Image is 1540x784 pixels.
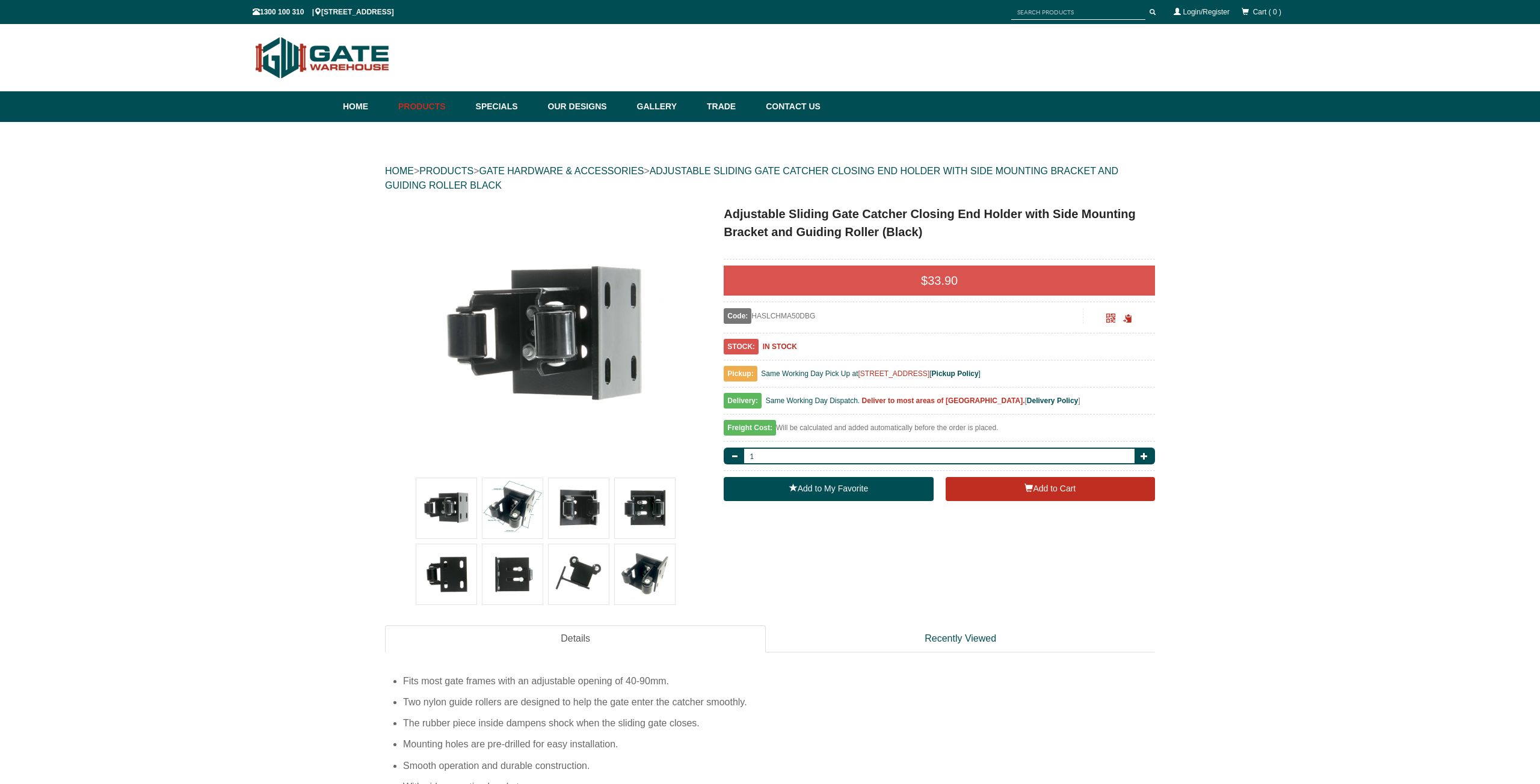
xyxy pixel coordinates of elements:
[1011,5,1145,20] input: SEARCH PRODUCTS
[1106,315,1115,324] a: Click to enlarge and scan to share.
[403,734,1155,755] li: Mounting holes are pre-drilled for easy installation.
[479,166,644,176] a: GATE HARDWARE & ACCESSORIES
[615,544,675,604] img: Adjustable Sliding Gate Catcher Closing End Holder with Side Mounting Bracket and Guiding Roller ...
[385,166,414,176] a: HOME
[631,91,701,122] a: Gallery
[542,91,631,122] a: Our Designs
[724,477,933,501] a: Add to My Favorite
[403,691,1155,713] li: Two nylon guide rollers are designed to help the gate enter the catcher smoothly.
[724,308,1083,324] div: HASLCHMA50DBG
[724,421,1155,442] div: Will be calculated and added automatically before the order is placed.
[615,478,675,538] img: Adjustable Sliding Gate Catcher Closing End Holder with Side Mounting Bracket and Guiding Roller ...
[253,8,394,16] span: 1300 100 310 | [STREET_ADDRESS]
[760,91,821,122] a: Contact Us
[766,397,860,405] span: Same Working Day Dispatch.
[413,205,678,469] img: Adjustable Sliding Gate Catcher Closing End Holder with Side Mounting Bracket and Guiding Roller ...
[343,91,392,122] a: Home
[470,91,542,122] a: Specials
[761,369,981,378] span: Same Working Day Pick Up at [ ]
[724,393,762,409] span: Delivery:
[482,478,543,538] img: Adjustable Sliding Gate Catcher Closing End Holder with Side Mounting Bracket and Guiding Roller ...
[862,397,1025,405] b: Deliver to most areas of [GEOGRAPHIC_DATA].
[766,625,1155,652] a: Recently Viewed
[932,369,979,378] a: Pickup Policy
[946,477,1155,501] button: Add to Cart
[724,205,1155,241] h1: Adjustable Sliding Gate Catcher Closing End Holder with Side Mounting Bracket and Guiding Roller ...
[1183,8,1230,16] a: Login/Register
[549,544,609,604] img: Adjustable Sliding Gate Catcher Closing End Holder with Side Mounting Bracket and Guiding Roller ...
[724,308,751,324] span: Code:
[416,544,476,604] img: Adjustable Sliding Gate Catcher Closing End Holder with Side Mounting Bracket and Guiding Roller ...
[416,478,476,538] img: Adjustable Sliding Gate Catcher Closing End Holder with Side Mounting Bracket and Guiding Roller ...
[763,342,797,351] b: IN STOCK
[386,205,704,469] a: Adjustable Sliding Gate Catcher Closing End Holder with Side Mounting Bracket and Guiding Roller ...
[482,544,543,604] img: Adjustable Sliding Gate Catcher Closing End Holder with Side Mounting Bracket and Guiding Roller ...
[1123,314,1132,323] span: Click to copy the URL
[1027,397,1078,405] a: Delivery Policy
[253,30,393,85] img: Gate Warehouse
[724,420,776,436] span: Freight Cost:
[724,366,757,381] span: Pickup:
[549,478,609,538] img: Adjustable Sliding Gate Catcher Closing End Holder with Side Mounting Bracket and Guiding Roller ...
[403,670,1155,691] li: Fits most gate frames with an adjustable opening of 40-90mm.
[701,91,760,122] a: Trade
[724,394,1155,415] div: [ ]
[385,166,1118,190] a: ADJUSTABLE SLIDING GATE CATCHER CLOSING END HOLDER WITH SIDE MOUNTING BRACKET AND GUIDING ROLLER ...
[419,166,473,176] a: PRODUCTS
[392,91,470,122] a: Products
[858,369,930,378] a: [STREET_ADDRESS]
[385,625,766,652] a: Details
[385,152,1155,205] div: > > >
[724,266,1155,296] div: $
[724,339,759,354] span: STOCK:
[403,713,1155,734] li: The rubber piece inside dampens shock when the sliding gate closes.
[403,755,1155,776] li: Smooth operation and durable construction.
[1253,8,1281,16] span: Cart ( 0 )
[928,274,958,287] span: 33.90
